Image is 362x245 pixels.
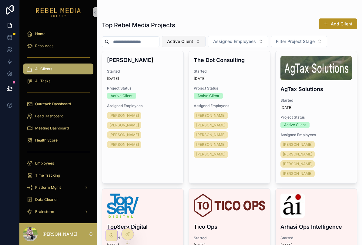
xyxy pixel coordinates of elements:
[35,173,60,178] span: Time Tracking
[23,182,93,193] a: Platform Mgmt
[35,114,63,119] span: Lead Dashboard
[107,69,179,74] span: Started
[276,38,315,44] span: Filter Project Stage
[23,99,93,109] a: Outreach Dashboard
[109,132,139,137] span: [PERSON_NAME]
[107,194,139,218] img: 67044636c3080c5f296a6057_Primary-Logo---Blue-&-Green-p-2600.png
[213,38,256,44] span: Assigned Employees
[23,64,93,74] a: All Clients
[280,223,352,231] h4: Arhasi Ops Intelligence
[280,115,352,120] span: Project Status
[102,51,184,184] a: [PERSON_NAME]Started[DATE]Project StatusActive ClientAssigned Employees[PERSON_NAME][PERSON_NAME]...
[109,123,139,128] span: [PERSON_NAME]
[35,67,52,71] span: All Clients
[107,131,141,139] a: [PERSON_NAME]
[280,236,352,240] span: Started
[23,28,93,39] a: Home
[23,194,93,205] a: Data Cleaner
[107,223,179,231] h4: TopServ Digital
[280,105,292,110] p: [DATE]
[196,132,226,137] span: [PERSON_NAME]
[283,152,312,157] span: [PERSON_NAME]
[319,18,357,29] button: Add Client
[109,142,139,147] span: [PERSON_NAME]
[35,197,58,202] span: Data Cleaner
[23,206,93,217] a: Brainstorm
[194,194,265,218] img: tico-ops-logo.png.webp
[194,56,265,64] h4: The Dot Consulting
[283,142,312,147] span: [PERSON_NAME]
[280,194,305,218] img: arhasi_logo.jpg
[283,171,312,176] span: [PERSON_NAME]
[109,113,139,118] span: [PERSON_NAME]
[35,79,50,83] span: All Tasks
[196,123,226,128] span: [PERSON_NAME]
[35,102,71,106] span: Outreach Dashboard
[208,36,268,47] button: Select Button
[284,122,306,128] div: Active Client
[189,51,270,184] a: The Dot ConsultingStarted[DATE]Project StatusActive ClientAssigned Employees[PERSON_NAME][PERSON_...
[107,112,141,119] a: [PERSON_NAME]
[194,112,228,119] a: [PERSON_NAME]
[23,135,93,146] a: Health Score
[196,152,226,157] span: [PERSON_NAME]
[196,142,226,147] span: [PERSON_NAME]
[194,86,265,91] span: Project Status
[280,132,352,137] span: Assigned Employees
[107,236,179,240] span: Started
[194,131,228,139] a: [PERSON_NAME]
[280,160,315,168] a: [PERSON_NAME]
[162,36,206,47] button: Select Button
[194,223,265,231] h4: Tico Ops
[167,38,193,44] span: Active Client
[280,98,352,103] span: Started
[35,209,54,214] span: Brainstorm
[42,231,77,237] p: [PERSON_NAME]
[36,7,81,17] img: App logo
[23,41,93,51] a: Resources
[35,161,54,166] span: Employees
[197,93,219,99] div: Active Client
[107,86,179,91] span: Project Status
[107,103,179,108] span: Assigned Employees
[35,31,45,36] span: Home
[35,126,69,131] span: Meeting Dashboard
[194,236,265,240] span: Started
[102,21,175,29] h1: Top Rebel Media Projects
[194,76,206,81] p: [DATE]
[19,24,97,223] div: scrollable content
[23,76,93,87] a: All Tasks
[194,141,228,148] a: [PERSON_NAME]
[280,170,315,177] a: [PERSON_NAME]
[23,123,93,134] a: Meeting Dashboard
[194,103,265,108] span: Assigned Employees
[35,138,58,143] span: Health Score
[107,141,141,148] a: [PERSON_NAME]
[194,69,265,74] span: Started
[35,44,53,48] span: Resources
[23,158,93,169] a: Employees
[107,56,179,64] h4: [PERSON_NAME]
[275,51,357,184] a: Screenshot-2025-08-16-at-6.31.22-PM.pngAgTax SolutionsStarted[DATE]Project StatusActive ClientAss...
[107,76,119,81] p: [DATE]
[23,111,93,122] a: Lead Dashboard
[280,56,352,80] img: Screenshot-2025-08-16-at-6.31.22-PM.png
[194,151,228,158] a: [PERSON_NAME]
[280,85,352,93] h4: AgTax Solutions
[194,122,228,129] a: [PERSON_NAME]
[283,162,312,166] span: [PERSON_NAME]
[35,185,61,190] span: Platform Mgmt
[271,36,327,47] button: Select Button
[111,93,132,99] div: Active Client
[280,151,315,158] a: [PERSON_NAME]
[107,122,141,129] a: [PERSON_NAME]
[196,113,226,118] span: [PERSON_NAME]
[280,141,315,148] a: [PERSON_NAME]
[23,170,93,181] a: Time Tracking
